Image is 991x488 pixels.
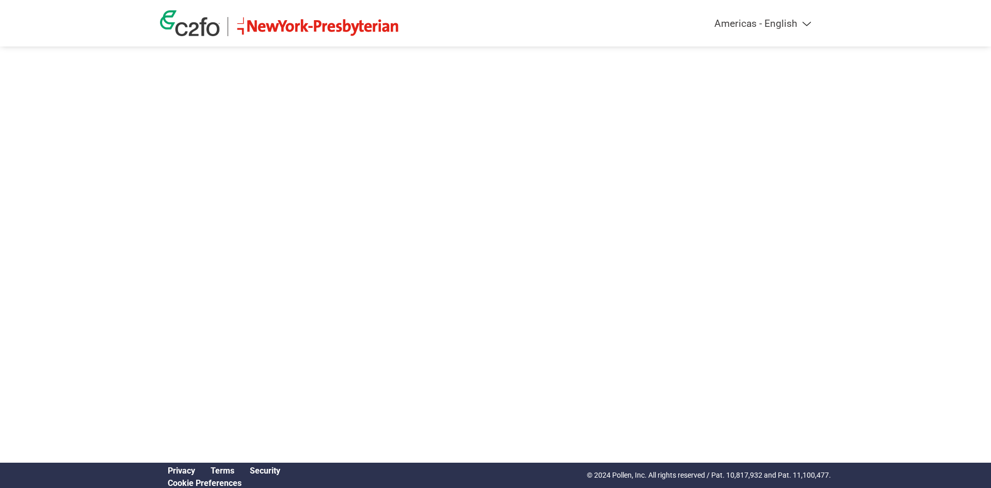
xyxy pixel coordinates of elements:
a: Terms [211,466,234,476]
div: Open Cookie Preferences Modal [160,478,288,488]
a: Cookie Preferences, opens a dedicated popup modal window [168,478,242,488]
a: Privacy [168,466,195,476]
a: Security [250,466,280,476]
img: c2fo logo [160,10,220,36]
p: © 2024 Pollen, Inc. All rights reserved / Pat. 10,817,932 and Pat. 11,100,477. [587,470,831,481]
img: NewYork-Presbyterian [236,17,400,36]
